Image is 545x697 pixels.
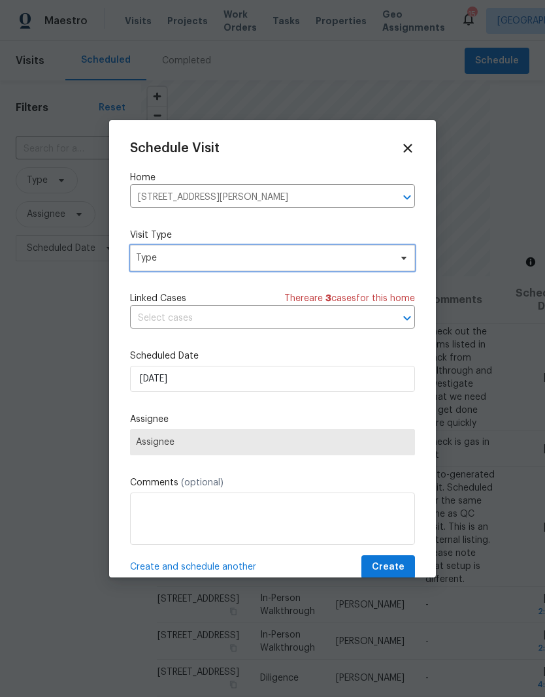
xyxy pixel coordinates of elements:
span: Close [401,141,415,155]
label: Home [130,171,415,184]
span: Type [136,251,390,265]
span: 3 [325,294,331,303]
input: M/D/YYYY [130,366,415,392]
span: Assignee [136,437,409,447]
span: Create and schedule another [130,560,256,574]
button: Open [398,309,416,327]
input: Enter in an address [130,187,378,208]
span: Schedule Visit [130,142,220,155]
input: Select cases [130,308,378,329]
button: Open [398,188,416,206]
span: There are case s for this home [284,292,415,305]
button: Create [361,555,415,579]
label: Assignee [130,413,415,426]
span: Linked Cases [130,292,186,305]
span: (optional) [181,478,223,487]
span: Create [372,559,405,575]
label: Comments [130,476,415,489]
label: Scheduled Date [130,349,415,363]
label: Visit Type [130,229,415,242]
